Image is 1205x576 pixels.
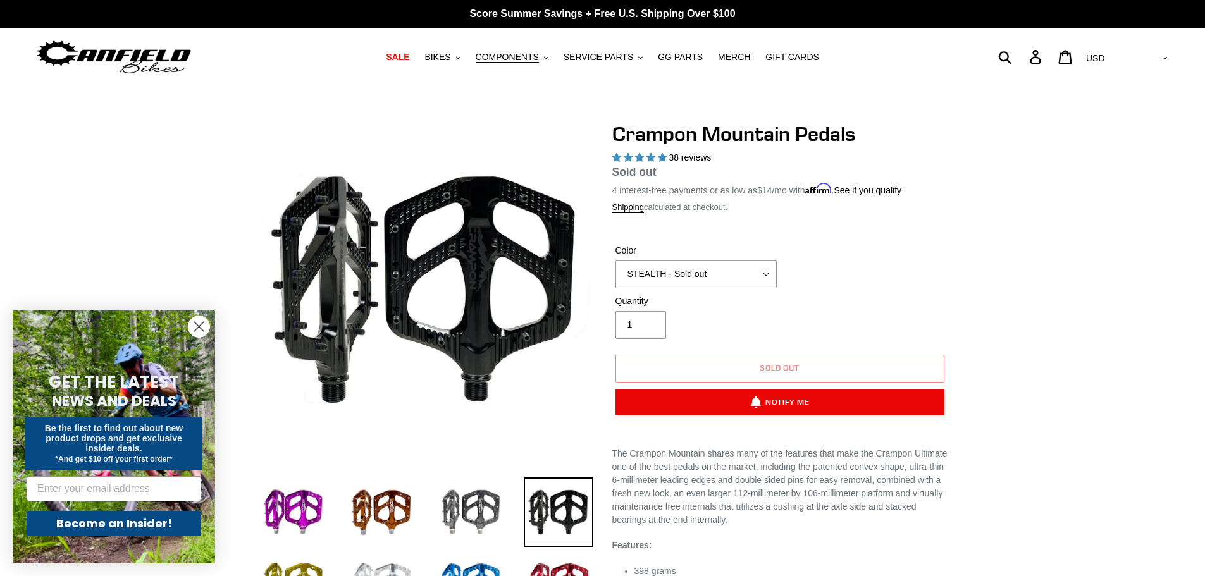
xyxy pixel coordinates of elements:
span: Sold out [612,166,657,178]
span: GG PARTS [658,52,703,63]
input: Enter your email address [27,476,201,501]
img: Load image into Gallery viewer, purple [258,477,328,547]
span: 38 reviews [669,152,711,162]
img: Canfield Bikes [35,37,193,77]
span: $14 [757,185,772,195]
div: calculated at checkout. [612,201,948,214]
img: Load image into Gallery viewer, grey [435,477,505,547]
img: Load image into Gallery viewer, stealth [524,477,593,547]
button: Close dialog [188,316,210,338]
a: See if you qualify - Learn more about Affirm Financing (opens in modal) [834,185,901,195]
a: GIFT CARDS [759,49,825,66]
span: Sold out [760,363,800,372]
button: BIKES [418,49,466,66]
img: Load image into Gallery viewer, bronze [347,477,416,547]
h1: Crampon Mountain Pedals [612,122,948,146]
button: Notify Me [615,389,944,415]
a: MERCH [712,49,757,66]
a: GG PARTS [652,49,709,66]
a: Shipping [612,202,645,213]
p: The Crampon Mountain shares many of the features that make the Crampon Ultimate one of the best p... [612,447,948,527]
span: 4.97 stars [612,152,669,162]
span: *And get $10 off your first order* [55,455,172,463]
button: SERVICE PARTS [557,49,649,66]
p: 4 interest-free payments or as low as /mo with . [612,181,902,197]
button: COMPONENTS [469,49,555,66]
button: Sold out [615,355,944,383]
span: Affirm [805,183,832,194]
span: GIFT CARDS [765,52,819,63]
span: SERVICE PARTS [564,52,633,63]
span: BIKES [424,52,450,63]
strong: Features: [612,540,652,550]
span: SALE [386,52,409,63]
span: MERCH [718,52,750,63]
label: Color [615,244,777,257]
a: SALE [380,49,416,66]
button: Become an Insider! [27,511,201,536]
span: Be the first to find out about new product drops and get exclusive insider deals. [45,423,183,453]
span: GET THE LATEST [49,371,179,393]
input: Search [1005,43,1037,71]
span: NEWS AND DEALS [52,391,176,411]
label: Quantity [615,295,777,308]
span: COMPONENTS [476,52,539,63]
